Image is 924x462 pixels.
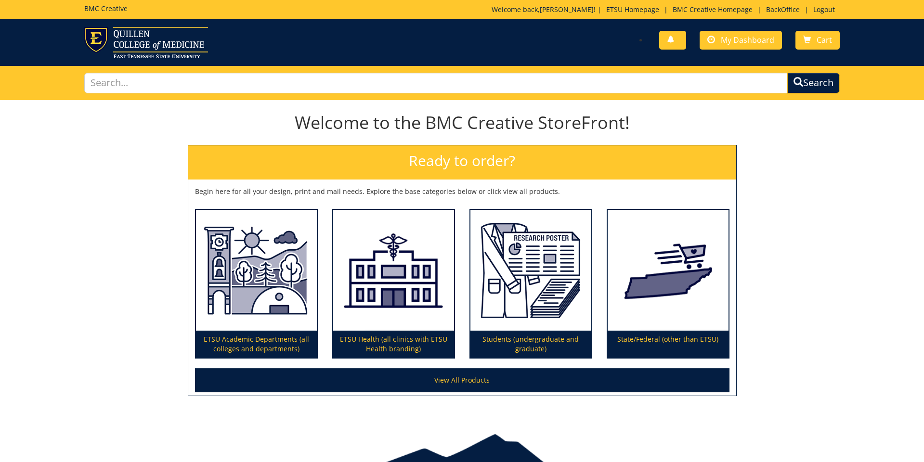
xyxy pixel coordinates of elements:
[608,331,729,358] p: State/Federal (other than ETSU)
[470,210,591,331] img: Students (undergraduate and graduate)
[195,187,729,196] p: Begin here for all your design, print and mail needs. Explore the base categories below or click ...
[84,5,128,12] h5: BMC Creative
[817,35,832,45] span: Cart
[795,31,840,50] a: Cart
[188,145,736,180] h2: Ready to order?
[540,5,594,14] a: [PERSON_NAME]
[196,331,317,358] p: ETSU Academic Departments (all colleges and departments)
[470,331,591,358] p: Students (undergraduate and graduate)
[188,113,737,132] h1: Welcome to the BMC Creative StoreFront!
[333,331,454,358] p: ETSU Health (all clinics with ETSU Health branding)
[196,210,317,331] img: ETSU Academic Departments (all colleges and departments)
[470,210,591,358] a: Students (undergraduate and graduate)
[333,210,454,331] img: ETSU Health (all clinics with ETSU Health branding)
[721,35,774,45] span: My Dashboard
[84,73,788,93] input: Search...
[608,210,729,331] img: State/Federal (other than ETSU)
[492,5,840,14] p: Welcome back, ! | | | |
[668,5,757,14] a: BMC Creative Homepage
[808,5,840,14] a: Logout
[608,210,729,358] a: State/Federal (other than ETSU)
[761,5,805,14] a: BackOffice
[196,210,317,358] a: ETSU Academic Departments (all colleges and departments)
[700,31,782,50] a: My Dashboard
[195,368,729,392] a: View All Products
[787,73,840,93] button: Search
[84,27,208,58] img: ETSU logo
[601,5,664,14] a: ETSU Homepage
[333,210,454,358] a: ETSU Health (all clinics with ETSU Health branding)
